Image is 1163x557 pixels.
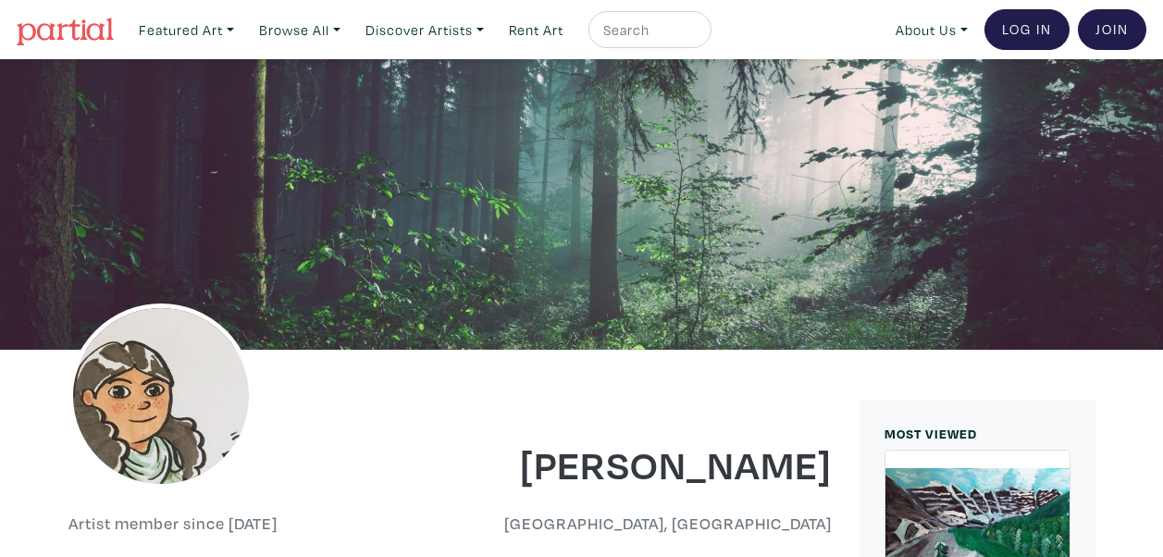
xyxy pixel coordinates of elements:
h1: [PERSON_NAME] [464,439,832,489]
a: Rent Art [501,11,572,49]
a: Join [1078,9,1146,50]
h6: Artist member since [DATE] [68,514,278,534]
a: Browse All [251,11,349,49]
small: MOST VIEWED [885,425,977,442]
a: Log In [984,9,1070,50]
input: Search [601,19,694,42]
a: About Us [887,11,976,49]
a: Discover Artists [357,11,492,49]
a: Featured Art [130,11,242,49]
img: phpThumb.php [68,303,254,489]
h6: [GEOGRAPHIC_DATA], [GEOGRAPHIC_DATA] [464,514,832,534]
